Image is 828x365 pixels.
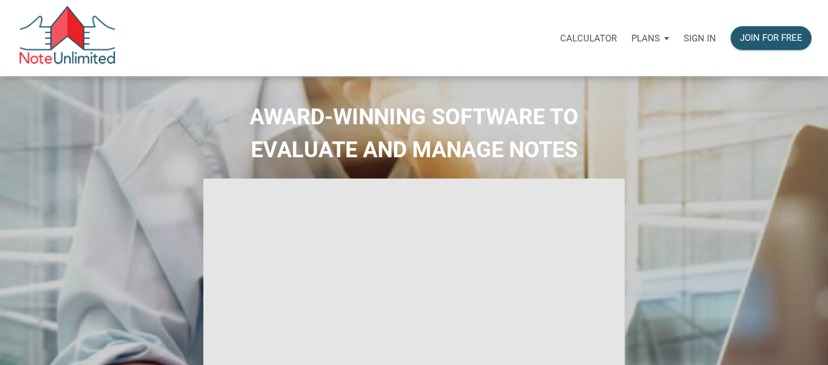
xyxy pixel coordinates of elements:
a: Plans [624,19,676,57]
div: Join for free [740,31,802,45]
a: Sign in [676,19,723,57]
p: Calculator [560,33,617,44]
a: Calculator [553,19,624,57]
h2: AWARD-WINNING SOFTWARE TO EVALUATE AND MANAGE NOTES [9,101,819,166]
button: Plans [624,20,676,57]
button: Join for free [731,26,812,50]
p: Sign in [684,33,716,44]
p: Plans [631,33,660,44]
a: Join for free [723,19,819,57]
